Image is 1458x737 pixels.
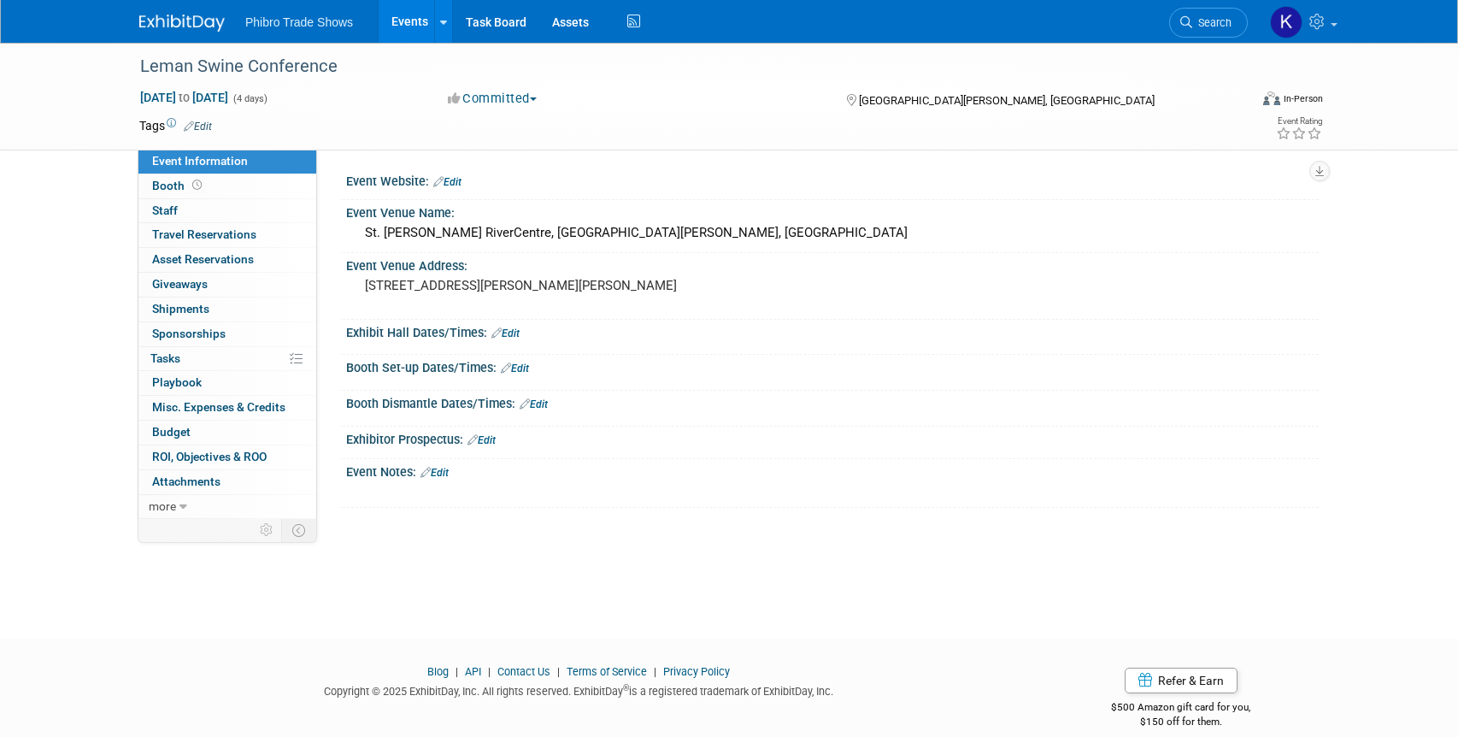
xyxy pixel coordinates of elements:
span: Tasks [150,351,180,365]
span: more [149,499,176,513]
a: Edit [467,434,496,446]
pre: [STREET_ADDRESS][PERSON_NAME][PERSON_NAME] [365,278,732,293]
div: Exhibitor Prospectus: [346,427,1319,449]
span: Staff [152,203,178,217]
span: Giveaways [152,277,208,291]
span: Shipments [152,302,209,315]
span: [GEOGRAPHIC_DATA][PERSON_NAME], [GEOGRAPHIC_DATA] [859,94,1155,107]
div: Booth Dismantle Dates/Times: [346,391,1319,413]
span: Event Information [152,154,248,168]
a: Edit [420,467,449,479]
td: Tags [139,117,212,134]
span: ROI, Objectives & ROO [152,450,267,463]
div: In-Person [1283,92,1323,105]
a: Edit [433,176,462,188]
div: Event Notes: [346,459,1319,481]
a: ROI, Objectives & ROO [138,445,316,469]
td: Toggle Event Tabs [282,519,317,541]
a: Privacy Policy [663,665,730,678]
sup: ® [623,683,629,693]
a: Attachments [138,470,316,494]
span: Asset Reservations [152,252,254,266]
a: Asset Reservations [138,248,316,272]
a: Refer & Earn [1125,668,1238,693]
a: Edit [491,327,520,339]
a: Search [1169,8,1248,38]
div: St. [PERSON_NAME] RiverCentre, [GEOGRAPHIC_DATA][PERSON_NAME], [GEOGRAPHIC_DATA] [359,220,1306,246]
a: Tasks [138,347,316,371]
a: more [138,495,316,519]
span: | [650,665,661,678]
span: [DATE] [DATE] [139,90,229,105]
span: Search [1192,16,1232,29]
div: $150 off for them. [1044,715,1320,729]
a: Sponsorships [138,322,316,346]
a: Booth [138,174,316,198]
a: Event Information [138,150,316,174]
div: Booth Set-up Dates/Times: [346,355,1319,377]
div: Event Website: [346,168,1319,191]
div: Exhibit Hall Dates/Times: [346,320,1319,342]
div: Event Venue Address: [346,253,1319,274]
div: Event Rating [1276,117,1322,126]
div: $500 Amazon gift card for you, [1044,689,1320,728]
a: Misc. Expenses & Credits [138,396,316,420]
a: Shipments [138,298,316,321]
img: ExhibitDay [139,15,225,32]
a: Travel Reservations [138,223,316,247]
span: | [451,665,462,678]
span: (4 days) [232,93,267,104]
span: | [484,665,495,678]
div: Leman Swine Conference [134,51,1222,82]
a: Contact Us [497,665,550,678]
a: Giveaways [138,273,316,297]
img: Karol Ehmen [1270,6,1302,38]
span: Budget [152,425,191,439]
span: Sponsorships [152,327,226,340]
span: Playbook [152,375,202,389]
div: Event Venue Name: [346,200,1319,221]
span: Phibro Trade Shows [245,15,353,29]
a: Edit [520,398,548,410]
span: Travel Reservations [152,227,256,241]
a: Edit [184,121,212,133]
a: API [465,665,481,678]
a: Playbook [138,371,316,395]
span: to [176,91,192,104]
span: Misc. Expenses & Credits [152,400,285,414]
span: Attachments [152,475,220,488]
span: Booth not reserved yet [189,179,205,192]
button: Committed [442,90,544,108]
a: Budget [138,421,316,445]
span: Booth [152,179,205,192]
div: Event Format [1147,89,1323,115]
a: Edit [501,363,529,374]
img: Format-Inperson.png [1263,91,1280,105]
td: Personalize Event Tab Strip [252,519,282,541]
span: | [553,665,564,678]
a: Staff [138,199,316,223]
a: Blog [427,665,449,678]
div: Copyright © 2025 ExhibitDay, Inc. All rights reserved. ExhibitDay is a registered trademark of Ex... [139,680,1018,699]
a: Terms of Service [567,665,647,678]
